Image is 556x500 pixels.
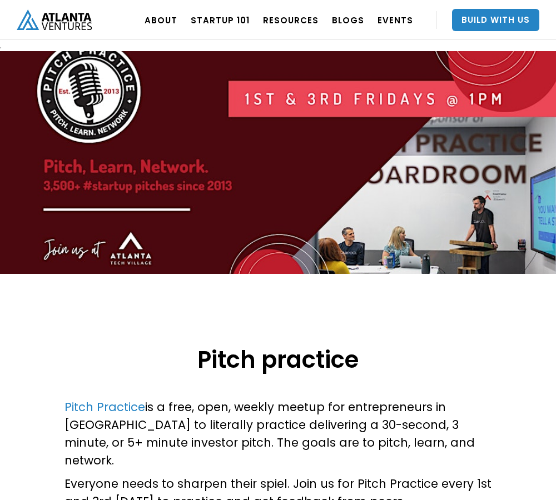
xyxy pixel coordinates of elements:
[64,399,145,415] a: Pitch Practice
[332,4,364,36] a: BLOGS
[64,288,492,469] p: is a free, open, weekly meetup for entrepreneurs in [GEOGRAPHIC_DATA] to literally practice deliv...
[452,9,539,31] a: Build With Us
[263,4,319,36] a: RESOURCES
[378,4,413,36] a: EVENTS
[145,4,177,36] a: ABOUT
[191,4,250,36] a: Startup 101
[11,288,545,376] h1: Pitch practice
